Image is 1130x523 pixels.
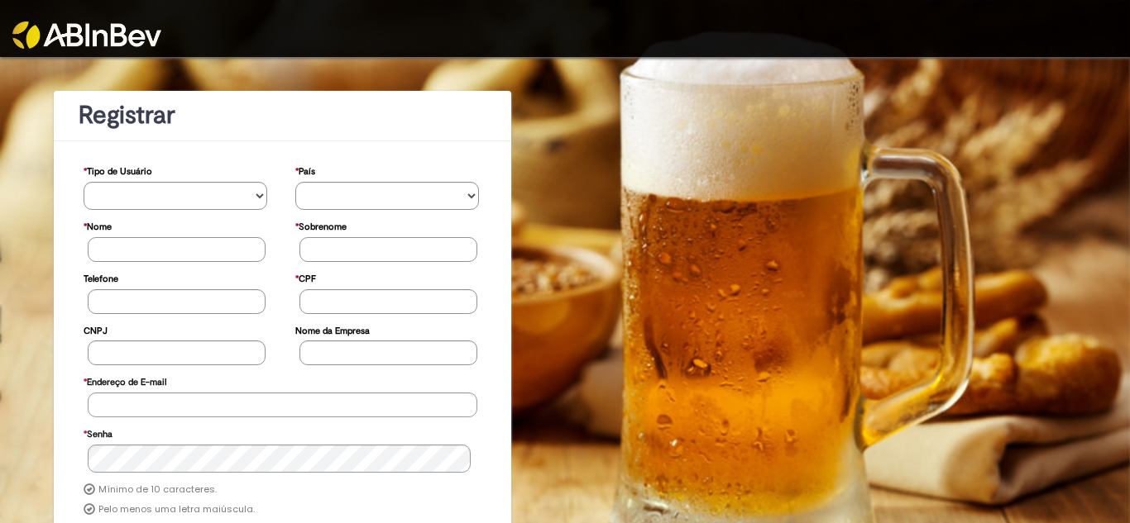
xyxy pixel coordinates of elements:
[295,265,316,289] label: CPF
[98,503,255,516] label: Pelo menos uma letra maiúscula.
[79,102,486,129] h1: Registrar
[12,21,161,49] img: ABInbev-white.png
[84,213,112,237] label: Nome
[98,483,217,497] label: Mínimo de 10 caracteres.
[84,158,152,182] label: Tipo de Usuário
[84,317,108,341] label: CNPJ
[84,265,118,289] label: Telefone
[84,368,166,392] label: Endereço de E-mail
[295,213,347,237] label: Sobrenome
[295,158,315,182] label: País
[295,317,370,341] label: Nome da Empresa
[84,421,113,445] label: Senha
